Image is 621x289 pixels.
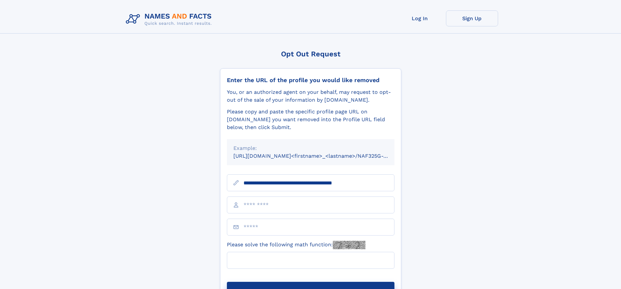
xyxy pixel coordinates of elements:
div: Opt Out Request [220,50,401,58]
div: Example: [233,144,388,152]
div: You, or an authorized agent on your behalf, may request to opt-out of the sale of your informatio... [227,88,394,104]
div: Please copy and paste the specific profile page URL on [DOMAIN_NAME] you want removed into the Pr... [227,108,394,131]
small: [URL][DOMAIN_NAME]<firstname>_<lastname>/NAF325G-xxxxxxxx [233,153,407,159]
a: Log In [394,10,446,26]
label: Please solve the following math function: [227,241,365,249]
img: Logo Names and Facts [123,10,217,28]
div: Enter the URL of the profile you would like removed [227,77,394,84]
a: Sign Up [446,10,498,26]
